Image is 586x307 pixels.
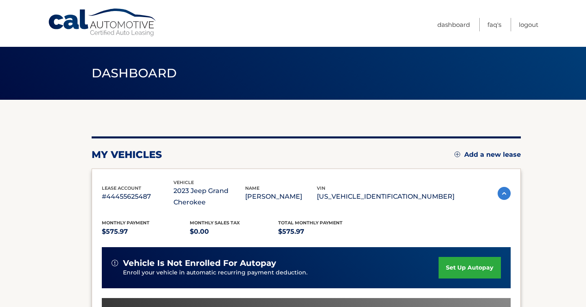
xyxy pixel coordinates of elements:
[278,220,342,226] span: Total Monthly Payment
[190,220,240,226] span: Monthly sales Tax
[102,191,173,202] p: #44455625487
[190,226,278,237] p: $0.00
[92,66,177,81] span: Dashboard
[454,151,521,159] a: Add a new lease
[498,187,511,200] img: accordion-active.svg
[245,185,259,191] span: name
[123,258,276,268] span: vehicle is not enrolled for autopay
[48,8,158,37] a: Cal Automotive
[102,226,190,237] p: $575.97
[102,220,149,226] span: Monthly Payment
[173,180,194,185] span: vehicle
[454,151,460,157] img: add.svg
[173,185,245,208] p: 2023 Jeep Grand Cherokee
[92,149,162,161] h2: my vehicles
[317,191,454,202] p: [US_VEHICLE_IDENTIFICATION_NUMBER]
[278,226,367,237] p: $575.97
[487,18,501,31] a: FAQ's
[123,268,439,277] p: Enroll your vehicle in automatic recurring payment deduction.
[112,260,118,266] img: alert-white.svg
[245,191,317,202] p: [PERSON_NAME]
[437,18,470,31] a: Dashboard
[317,185,325,191] span: vin
[439,257,500,278] a: set up autopay
[102,185,141,191] span: lease account
[519,18,538,31] a: Logout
